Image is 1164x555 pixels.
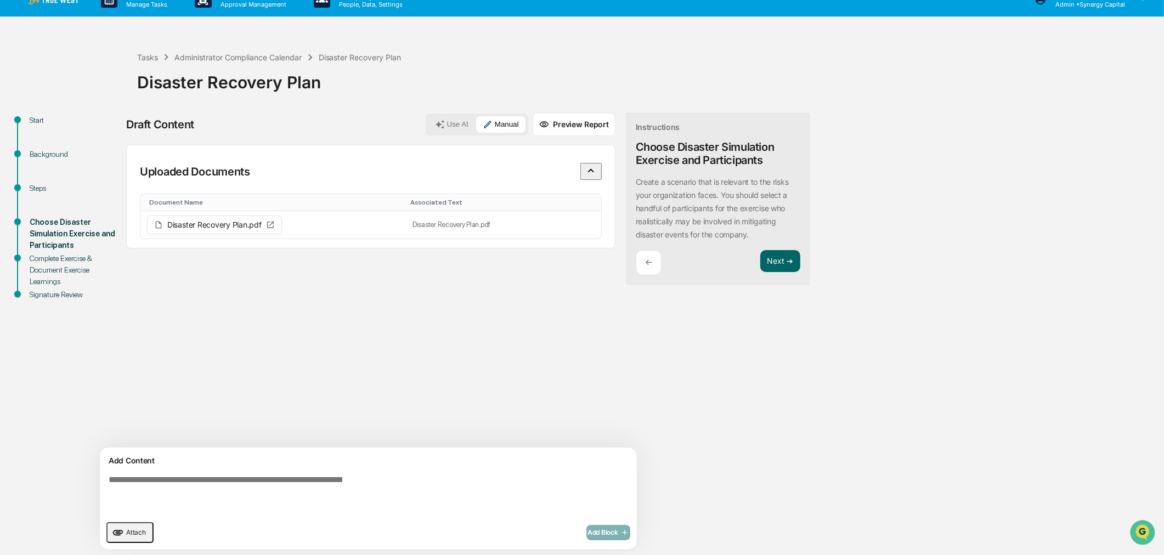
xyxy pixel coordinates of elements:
button: Preview Report [533,113,615,136]
button: upload document [106,522,154,543]
div: Steps [30,183,120,194]
a: 🖐️Preclearance [7,190,75,210]
iframe: Open customer support [1129,519,1159,548]
a: Powered byPylon [77,242,133,251]
div: Administrator Compliance Calendar [174,53,302,62]
p: Create a scenario that is relevant to the risks your organization faces. You should select a hand... [636,177,789,239]
p: Manage Tasks [117,1,173,8]
img: Cameron Burns [11,139,29,156]
span: Add Block [587,528,629,537]
span: [PERSON_NAME] [34,149,89,158]
div: Background [30,149,120,160]
div: Past conversations [11,122,74,131]
button: Remove file [576,218,580,231]
span: [DATE] [97,149,120,158]
span: Preclearance [22,195,71,206]
span: Data Lookup [22,216,69,226]
div: We're available if you need us! [37,95,139,104]
div: Signature Review [30,289,120,301]
div: 🔎 [11,217,20,225]
p: Approval Management [212,1,292,8]
span: • [91,149,95,158]
button: Manual [476,116,526,133]
div: Instructions [636,122,680,132]
a: 🔎Data Lookup [7,211,74,231]
p: Uploaded Documents [140,165,250,178]
div: Disaster Recovery Plan [137,64,1159,92]
div: Choose Disaster Simulation Exercise and Participants [30,217,120,251]
img: 1746055101610-c473b297-6a78-478c-a979-82029cc54cd1 [11,84,31,104]
p: People, Data, Settings [330,1,408,8]
p: Admin • Synergy Capital [1047,1,1125,8]
div: Toggle SortBy [410,199,565,206]
div: 🗄️ [80,196,88,205]
a: 🗄️Attestations [75,190,140,210]
p: How can we help? [11,23,200,41]
span: Pylon [109,242,133,251]
div: Add Content [106,454,630,467]
span: Attestations [91,195,136,206]
div: Start new chat [37,84,180,95]
img: 1746055101610-c473b297-6a78-478c-a979-82029cc54cd1 [22,150,31,158]
div: Draft Content [126,118,194,131]
span: Disaster Recovery Plan.pdf [167,221,262,229]
div: Tasks [137,53,158,62]
span: Attach [126,528,146,536]
div: Choose Disaster Simulation Exercise and Participants [636,140,800,167]
div: Complete Exercise & Document Exercise Learnings [30,253,120,287]
p: ← [645,257,652,268]
div: Start [30,115,120,126]
div: Toggle SortBy [149,199,402,206]
button: Add Block [586,525,630,540]
td: Disaster Recovery Plan.pdf [406,211,569,239]
div: 🖐️ [11,196,20,205]
button: Start new chat [187,87,200,100]
button: Next ➔ [760,250,800,273]
div: Disaster Recovery Plan [319,53,402,62]
button: Use AI [428,116,475,133]
button: See all [170,120,200,133]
